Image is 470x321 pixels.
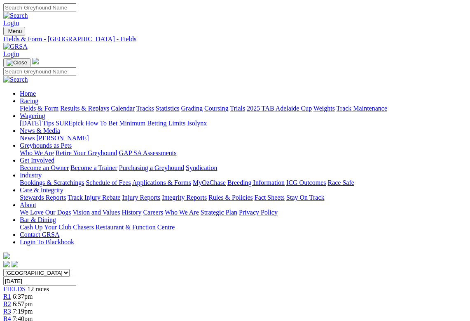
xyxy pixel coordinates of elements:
[165,209,199,216] a: Who We Are
[70,164,117,171] a: Become a Trainer
[56,149,117,156] a: Retire Your Greyhound
[3,253,10,259] img: logo-grsa-white.png
[27,286,49,293] span: 12 races
[255,194,285,201] a: Fact Sheets
[20,231,59,238] a: Contact GRSA
[60,105,109,112] a: Results & Replays
[86,179,131,186] a: Schedule of Fees
[3,50,19,57] a: Login
[327,179,354,186] a: Race Safe
[13,293,33,300] span: 6:37pm
[239,209,278,216] a: Privacy Policy
[20,149,54,156] a: Who We Are
[20,209,467,216] div: About
[3,19,19,26] a: Login
[20,172,42,179] a: Industry
[20,135,35,142] a: News
[3,277,76,286] input: Select date
[20,194,467,201] div: Care & Integrity
[20,120,54,127] a: [DATE] Tips
[20,224,467,231] div: Bar & Dining
[20,120,467,127] div: Wagering
[337,105,387,112] a: Track Maintenance
[20,164,467,172] div: Get Involved
[286,194,324,201] a: Stay On Track
[12,261,18,267] img: twitter.svg
[20,224,71,231] a: Cash Up Your Club
[286,179,326,186] a: ICG Outcomes
[13,308,33,315] span: 7:19pm
[73,224,175,231] a: Chasers Restaurant & Function Centre
[3,261,10,267] img: facebook.svg
[86,120,118,127] a: How To Bet
[3,35,467,43] a: Fields & Form - [GEOGRAPHIC_DATA] - Fields
[20,157,54,164] a: Get Involved
[186,164,217,171] a: Syndication
[3,293,11,300] a: R1
[122,194,160,201] a: Injury Reports
[20,97,38,104] a: Racing
[201,209,237,216] a: Strategic Plan
[36,135,89,142] a: [PERSON_NAME]
[230,105,245,112] a: Trials
[119,164,184,171] a: Purchasing a Greyhound
[132,179,191,186] a: Applications & Forms
[3,43,28,50] img: GRSA
[20,179,467,186] div: Industry
[181,105,203,112] a: Grading
[119,120,185,127] a: Minimum Betting Limits
[56,120,84,127] a: SUREpick
[247,105,312,112] a: 2025 TAB Adelaide Cup
[20,142,72,149] a: Greyhounds as Pets
[20,209,71,216] a: We Love Our Dogs
[8,28,22,34] span: Menu
[20,186,63,194] a: Care & Integrity
[20,179,84,186] a: Bookings & Scratchings
[32,58,39,64] img: logo-grsa-white.png
[3,12,28,19] img: Search
[313,105,335,112] a: Weights
[3,300,11,307] a: R2
[20,194,66,201] a: Stewards Reports
[3,58,30,67] button: Toggle navigation
[3,308,11,315] a: R3
[20,149,467,157] div: Greyhounds as Pets
[156,105,180,112] a: Statistics
[162,194,207,201] a: Integrity Reports
[20,127,60,134] a: News & Media
[3,27,25,35] button: Toggle navigation
[20,238,74,245] a: Login To Blackbook
[187,120,207,127] a: Isolynx
[119,149,177,156] a: GAP SA Assessments
[204,105,229,112] a: Coursing
[3,67,76,76] input: Search
[3,76,28,83] img: Search
[20,90,36,97] a: Home
[111,105,135,112] a: Calendar
[68,194,120,201] a: Track Injury Rebate
[20,216,56,223] a: Bar & Dining
[72,209,120,216] a: Vision and Values
[7,59,27,66] img: Close
[20,164,69,171] a: Become an Owner
[20,112,45,119] a: Wagering
[143,209,163,216] a: Careers
[227,179,285,186] a: Breeding Information
[20,105,58,112] a: Fields & Form
[20,105,467,112] div: Racing
[3,286,26,293] a: FIELDS
[208,194,253,201] a: Rules & Policies
[13,300,33,307] span: 6:57pm
[20,135,467,142] div: News & Media
[136,105,154,112] a: Tracks
[20,201,36,208] a: About
[122,209,141,216] a: History
[3,3,76,12] input: Search
[193,179,226,186] a: MyOzChase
